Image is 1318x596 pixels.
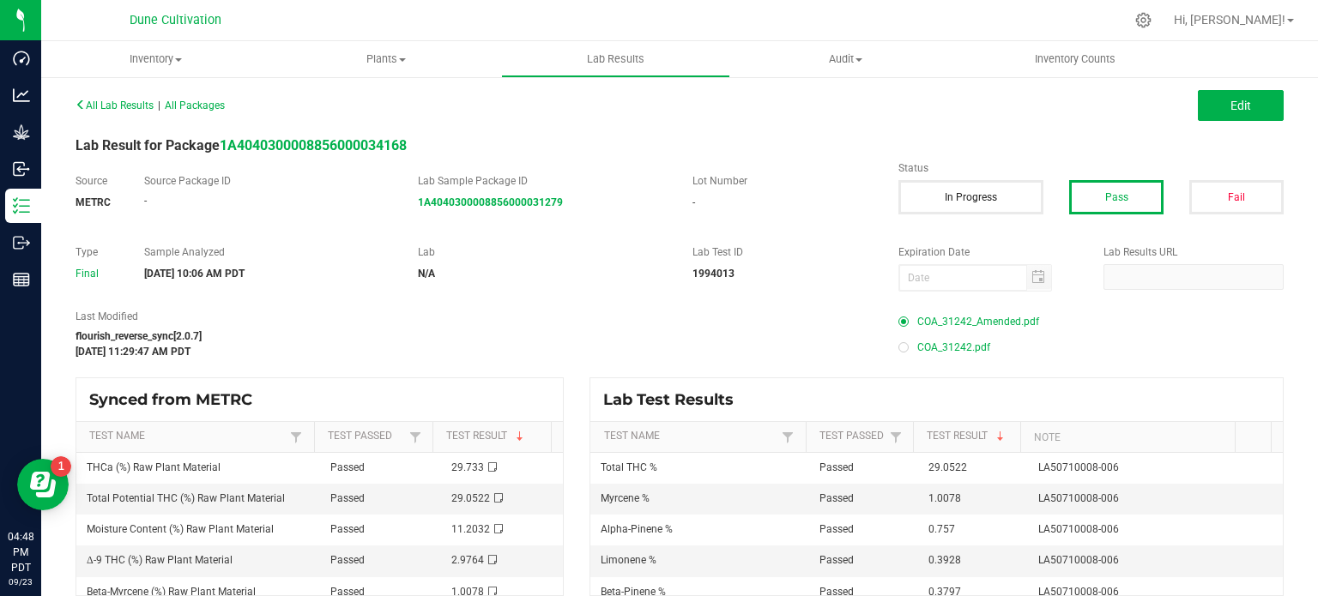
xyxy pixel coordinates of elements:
span: Edit [1230,99,1251,112]
a: Filter [777,426,798,448]
th: Note [1020,422,1235,453]
button: Pass [1069,180,1164,214]
label: Type [76,244,118,260]
span: Passed [330,554,365,566]
inline-svg: Inbound [13,160,30,178]
a: Audit [730,41,960,77]
span: Audit [731,51,959,67]
span: Hi, [PERSON_NAME]! [1174,13,1285,27]
a: Test PassedSortable [819,430,886,443]
a: Test ResultSortable [927,430,1014,443]
span: Lab Result for Package [76,137,407,154]
span: Passed [330,492,365,504]
a: Filter [886,426,906,448]
label: Lab Test ID [692,244,873,260]
span: LA50710008-006 [1038,461,1119,473]
span: Lab Test Results [603,390,747,409]
a: Plants [271,41,501,77]
span: 29.0522 [928,461,967,473]
span: Limonene % [601,554,656,566]
span: 11.2032 [451,523,490,535]
button: Fail [1189,180,1284,214]
span: Lab Results [564,51,668,67]
strong: [DATE] 10:06 AM PDT [144,268,245,280]
span: Sortable [994,430,1007,443]
label: Lot Number [692,173,873,189]
span: Sortable [513,430,527,443]
inline-svg: Grow [13,123,30,141]
span: 1.0078 [928,492,961,504]
inline-svg: Inventory [13,197,30,214]
strong: N/A [418,268,435,280]
iframe: Resource center unread badge [51,456,71,477]
label: Lab Sample Package ID [418,173,667,189]
span: LA50710008-006 [1038,554,1119,566]
strong: flourish_reverse_sync[2.0.7] [76,330,202,342]
inline-svg: Reports [13,271,30,288]
label: Source Package ID [144,173,393,189]
span: 29.0522 [451,492,490,504]
strong: METRC [76,196,111,208]
label: Lab Results URL [1103,244,1284,260]
span: COA_31242_Amended.pdf [917,309,1039,334]
span: Inventory [41,51,271,67]
strong: [DATE] 11:29:47 AM PDT [76,346,190,358]
div: Manage settings [1133,12,1154,28]
span: Synced from METRC [89,390,265,409]
span: 0.757 [928,523,955,535]
span: THCa (%) Raw Plant Material [87,461,221,473]
span: Passed [819,492,854,504]
p: 09/23 [8,575,33,588]
label: Status [898,160,1284,176]
span: Alpha-Pinene % [601,523,673,535]
span: Total Potential THC (%) Raw Plant Material [87,492,285,504]
a: Filter [405,426,426,448]
button: In Progress [898,180,1044,214]
span: - [692,196,695,208]
span: | [158,99,160,111]
span: Total THC % [601,461,657,473]
inline-svg: Analytics [13,87,30,104]
form-radio-button: Primary COA [898,316,909,327]
span: Passed [330,461,365,473]
iframe: Resource center [17,459,69,510]
strong: 1994013 [692,268,735,280]
inline-svg: Outbound [13,234,30,251]
a: Test ResultSortable [446,430,545,443]
span: Passed [819,554,854,566]
span: Moisture Content (%) Raw Plant Material [87,523,274,535]
span: Passed [330,523,365,535]
a: 1A4040300008856000031279 [418,196,563,208]
div: Final [76,266,118,281]
p: 04:48 PM PDT [8,529,33,575]
label: Source [76,173,118,189]
span: - [144,195,147,207]
span: Dune Cultivation [130,13,221,27]
span: All Lab Results [76,99,154,111]
label: Expiration Date [898,244,1079,260]
span: Passed [819,523,854,535]
a: Lab Results [501,41,731,77]
span: COA_31242.pdf [917,334,990,360]
span: 0.3928 [928,554,961,566]
a: Filter [286,426,306,448]
label: Last Modified [76,309,873,324]
a: Inventory Counts [960,41,1190,77]
a: Test PassedSortable [328,430,405,443]
span: LA50710008-006 [1038,523,1119,535]
span: Myrcene % [601,492,650,504]
a: Inventory [41,41,271,77]
label: Sample Analyzed [144,244,393,260]
span: LA50710008-006 [1038,492,1119,504]
span: All Packages [165,99,225,111]
span: 2.9764 [451,554,484,566]
a: 1A4040300008856000034168 [220,137,407,154]
span: 29.733 [451,461,484,473]
label: Lab [418,244,667,260]
a: Test NameSortable [604,430,778,443]
span: Passed [819,461,854,473]
span: Plants [272,51,500,67]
